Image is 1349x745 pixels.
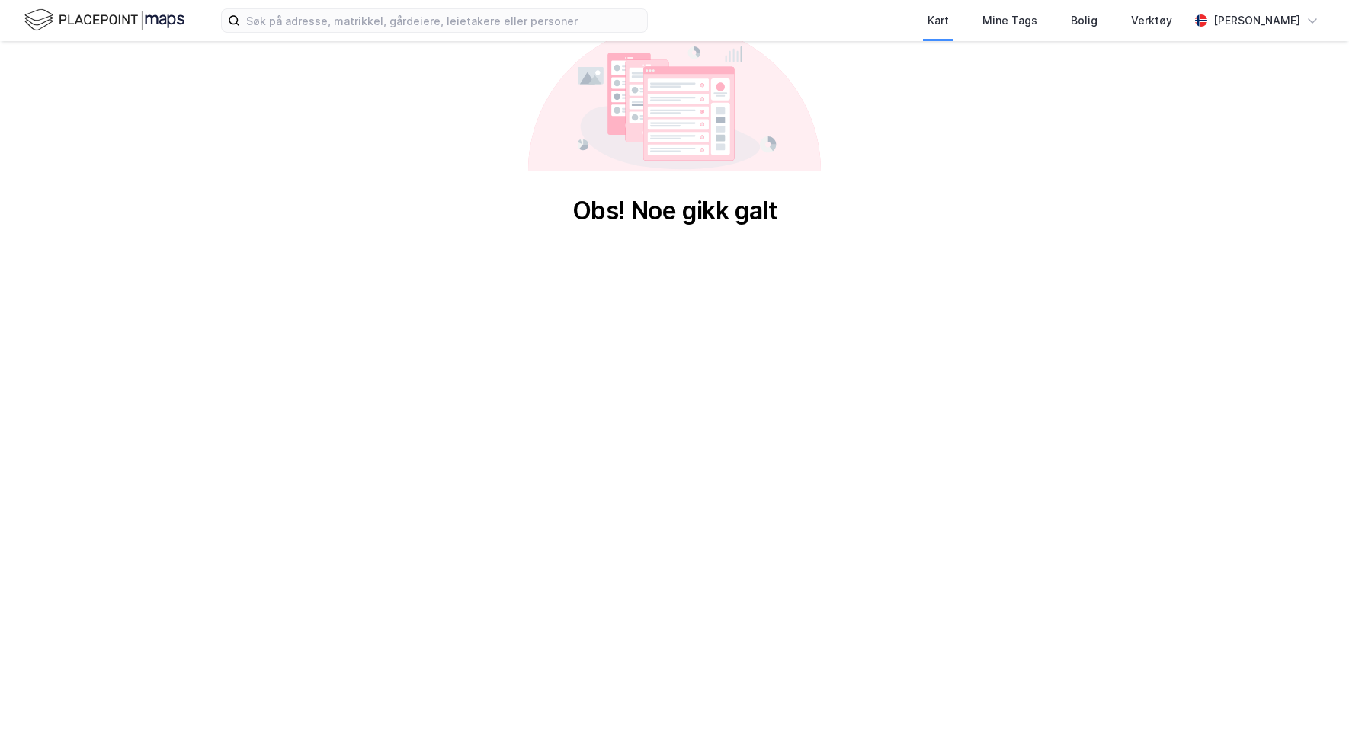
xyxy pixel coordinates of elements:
[1273,672,1349,745] iframe: Chat Widget
[572,196,777,226] div: Obs! Noe gikk galt
[982,11,1037,30] div: Mine Tags
[240,9,647,32] input: Søk på adresse, matrikkel, gårdeiere, leietakere eller personer
[1071,11,1097,30] div: Bolig
[1131,11,1172,30] div: Verktøy
[1213,11,1300,30] div: [PERSON_NAME]
[24,7,184,34] img: logo.f888ab2527a4732fd821a326f86c7f29.svg
[928,11,949,30] div: Kart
